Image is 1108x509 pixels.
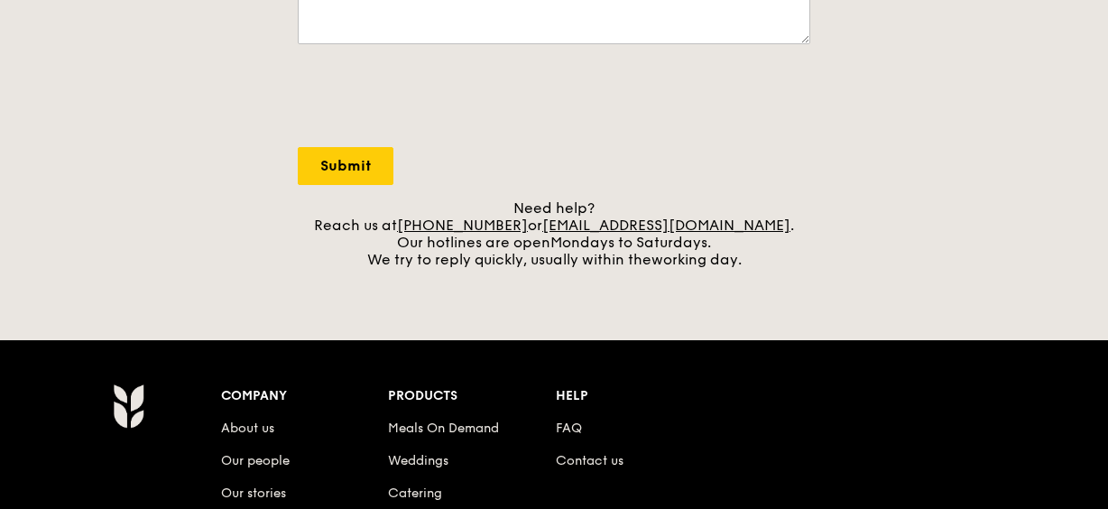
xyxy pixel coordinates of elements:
[397,217,528,234] a: [PHONE_NUMBER]
[298,199,810,268] div: Need help? Reach us at or . Our hotlines are open We try to reply quickly, usually within the
[221,384,388,409] div: Company
[113,384,144,429] img: Grain
[556,453,623,468] a: Contact us
[221,453,290,468] a: Our people
[388,421,499,436] a: Meals On Demand
[556,384,723,409] div: Help
[550,234,711,251] span: Mondays to Saturdays.
[388,453,448,468] a: Weddings
[298,147,393,185] input: Submit
[542,217,790,234] a: [EMAIL_ADDRESS][DOMAIN_NAME]
[221,486,286,501] a: Our stories
[298,62,572,133] iframe: reCAPTCHA
[388,384,555,409] div: Products
[556,421,582,436] a: FAQ
[221,421,274,436] a: About us
[651,251,742,268] span: working day.
[388,486,442,501] a: Catering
